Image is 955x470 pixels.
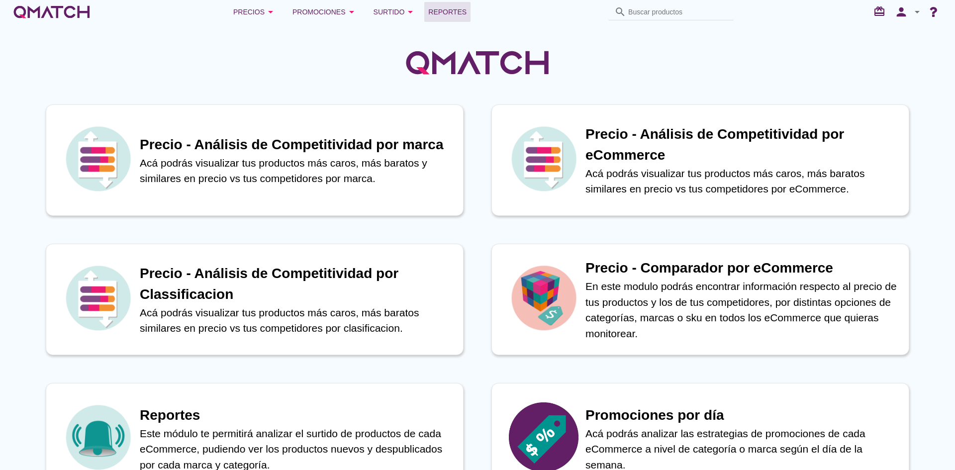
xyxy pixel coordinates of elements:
[140,134,453,155] h1: Precio - Análisis de Competitividad por marca
[628,4,728,20] input: Buscar productos
[428,6,467,18] span: Reportes
[509,124,578,193] img: icon
[233,6,277,18] div: Precios
[140,263,453,305] h1: Precio - Análisis de Competitividad por Classificacion
[32,104,477,216] a: iconPrecio - Análisis de Competitividad por marcaAcá podrás visualizar tus productos más caros, m...
[265,6,277,18] i: arrow_drop_down
[585,124,899,166] h1: Precio - Análisis de Competitividad por eCommerce
[285,2,366,22] button: Promociones
[911,6,923,18] i: arrow_drop_down
[873,5,889,17] i: redeem
[140,405,453,426] h1: Reportes
[374,6,417,18] div: Surtido
[32,244,477,355] a: iconPrecio - Análisis de Competitividad por ClassificacionAcá podrás visualizar tus productos más...
[477,244,923,355] a: iconPrecio - Comparador por eCommerceEn este modulo podrás encontrar información respecto al prec...
[140,155,453,187] p: Acá podrás visualizar tus productos más caros, más baratos y similares en precio vs tus competido...
[424,2,471,22] a: Reportes
[346,6,358,18] i: arrow_drop_down
[12,2,92,22] a: white-qmatch-logo
[585,258,899,279] h1: Precio - Comparador por eCommerce
[585,166,899,197] p: Acá podrás visualizar tus productos más caros, más baratos similares en precio vs tus competidore...
[509,263,578,333] img: icon
[404,6,416,18] i: arrow_drop_down
[225,2,285,22] button: Precios
[891,5,911,19] i: person
[63,124,133,193] img: icon
[403,38,552,88] img: QMatchLogo
[477,104,923,216] a: iconPrecio - Análisis de Competitividad por eCommerceAcá podrás visualizar tus productos más caro...
[585,405,899,426] h1: Promociones por día
[366,2,425,22] button: Surtido
[614,6,626,18] i: search
[63,263,133,333] img: icon
[292,6,358,18] div: Promociones
[140,305,453,336] p: Acá podrás visualizar tus productos más caros, más baratos similares en precio vs tus competidore...
[585,279,899,341] p: En este modulo podrás encontrar información respecto al precio de tus productos y los de tus comp...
